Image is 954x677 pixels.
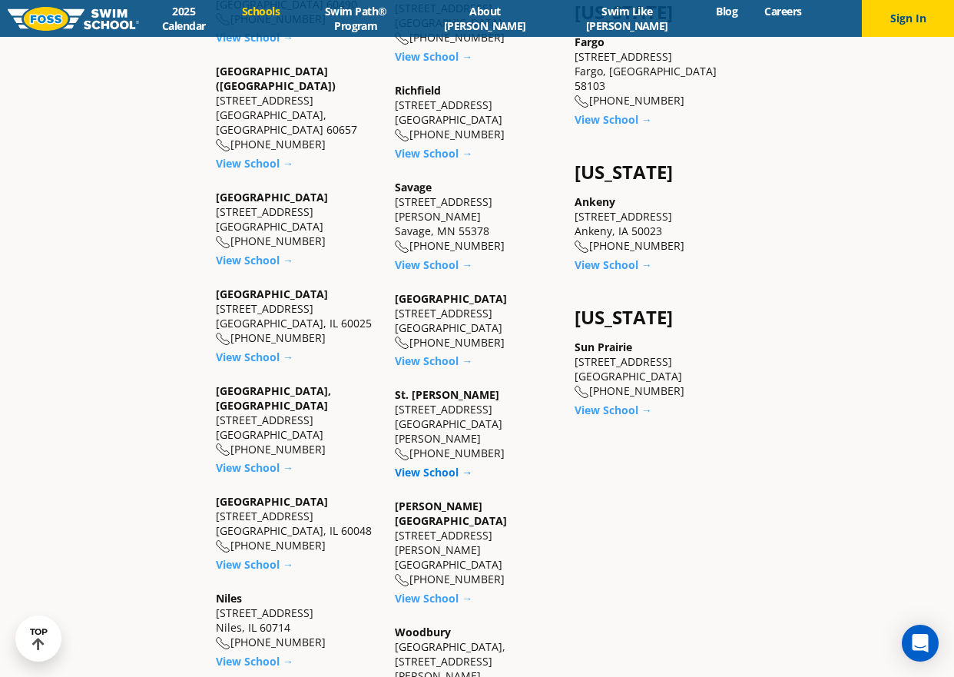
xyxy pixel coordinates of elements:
a: [GEOGRAPHIC_DATA], [GEOGRAPHIC_DATA] [216,383,331,413]
h4: [US_STATE] [575,161,738,183]
a: View School → [216,350,293,364]
a: [PERSON_NAME][GEOGRAPHIC_DATA] [395,499,507,528]
a: View School → [216,557,293,572]
a: View School → [395,146,472,161]
a: Woodbury [395,625,451,639]
a: View School → [216,253,293,267]
a: View School → [216,654,293,669]
img: location-phone-o-icon.svg [216,637,230,650]
div: [STREET_ADDRESS] [GEOGRAPHIC_DATA], IL 60048 [PHONE_NUMBER] [216,494,379,553]
a: Savage [395,180,432,194]
a: Sun Prairie [575,340,632,354]
a: 2025 Calendar [139,4,228,33]
div: Open Intercom Messenger [902,625,939,662]
img: FOSS Swim School Logo [8,7,139,31]
a: View School → [395,49,472,64]
a: View School → [216,156,293,171]
a: Careers [751,4,815,18]
div: [STREET_ADDRESS] [GEOGRAPHIC_DATA] [PHONE_NUMBER] [575,340,738,399]
a: Schools [228,4,293,18]
div: [STREET_ADDRESS] [GEOGRAPHIC_DATA] [PHONE_NUMBER] [216,190,379,249]
img: location-phone-o-icon.svg [395,129,409,142]
div: [STREET_ADDRESS] [GEOGRAPHIC_DATA] [PHONE_NUMBER] [395,83,558,142]
a: Blog [703,4,751,18]
img: location-phone-o-icon.svg [216,443,230,456]
img: location-phone-o-icon.svg [216,236,230,249]
div: [STREET_ADDRESS] [GEOGRAPHIC_DATA][PERSON_NAME] [PHONE_NUMBER] [395,387,558,461]
img: location-phone-o-icon.svg [395,32,409,45]
div: [STREET_ADDRESS] [GEOGRAPHIC_DATA], IL 60025 [PHONE_NUMBER] [216,287,379,346]
img: location-phone-o-icon.svg [575,95,589,108]
div: TOP [30,627,48,651]
img: location-phone-o-icon.svg [216,540,230,553]
div: [STREET_ADDRESS] Niles, IL 60714 [PHONE_NUMBER] [216,591,379,650]
a: Swim Like [PERSON_NAME] [552,4,703,33]
img: location-phone-o-icon.svg [216,139,230,152]
a: View School → [216,30,293,45]
a: Richfield [395,83,441,98]
a: Ankeny [575,194,615,209]
a: View School → [575,112,652,127]
img: location-phone-o-icon.svg [395,574,409,587]
a: [GEOGRAPHIC_DATA] [216,494,328,509]
a: View School → [575,257,652,272]
img: location-phone-o-icon.svg [395,241,409,254]
a: St. [PERSON_NAME] [395,387,499,402]
a: About [PERSON_NAME] [419,4,552,33]
a: Swim Path® Program [293,4,419,33]
a: Niles [216,591,242,606]
div: [STREET_ADDRESS][PERSON_NAME] Savage, MN 55378 [PHONE_NUMBER] [395,180,558,254]
img: location-phone-o-icon.svg [575,241,589,254]
a: View School → [395,353,472,368]
a: Fargo [575,35,605,49]
a: View School → [395,257,472,272]
img: location-phone-o-icon.svg [575,386,589,399]
img: location-phone-o-icon.svg [395,448,409,461]
a: [GEOGRAPHIC_DATA] [216,287,328,301]
div: [STREET_ADDRESS] Fargo, [GEOGRAPHIC_DATA] 58103 [PHONE_NUMBER] [575,35,738,108]
a: [GEOGRAPHIC_DATA] ([GEOGRAPHIC_DATA]) [216,64,336,93]
img: location-phone-o-icon.svg [216,333,230,346]
a: View School → [395,591,472,606]
a: [GEOGRAPHIC_DATA] [216,190,328,204]
img: location-phone-o-icon.svg [395,337,409,350]
div: [STREET_ADDRESS] [GEOGRAPHIC_DATA], [GEOGRAPHIC_DATA] 60657 [PHONE_NUMBER] [216,64,379,152]
div: [STREET_ADDRESS] Ankeny, IA 50023 [PHONE_NUMBER] [575,194,738,254]
a: [GEOGRAPHIC_DATA] [395,291,507,306]
div: [STREET_ADDRESS] [GEOGRAPHIC_DATA] [PHONE_NUMBER] [395,291,558,350]
a: View School → [216,460,293,475]
div: [STREET_ADDRESS] [PERSON_NAME][GEOGRAPHIC_DATA] [PHONE_NUMBER] [395,499,558,587]
h4: [US_STATE] [575,307,738,328]
a: View School → [575,403,652,417]
div: [STREET_ADDRESS] [GEOGRAPHIC_DATA] [PHONE_NUMBER] [216,383,379,457]
a: View School → [395,465,472,480]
